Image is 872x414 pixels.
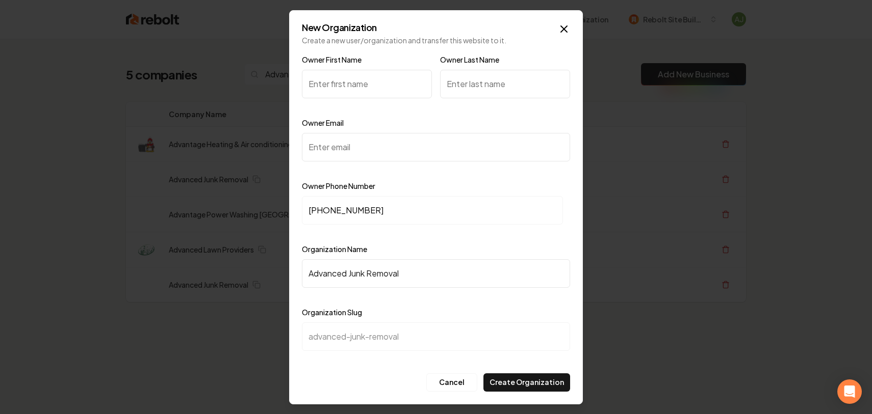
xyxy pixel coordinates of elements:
[302,244,367,254] label: Organization Name
[302,133,570,161] input: Enter email
[302,35,570,45] p: Create a new user/organization and transfer this website to it.
[426,373,477,392] button: Cancel
[440,70,570,98] input: Enter last name
[302,181,375,190] label: Owner Phone Number
[440,55,499,64] label: Owner Last Name
[302,70,432,98] input: Enter first name
[302,55,362,64] label: Owner First Name
[483,373,570,392] button: Create Organization
[302,308,362,317] label: Organization Slug
[302,259,570,288] input: New Organization
[302,118,344,127] label: Owner Email
[302,322,570,351] input: new-organization-slug
[302,23,570,32] h2: New Organization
